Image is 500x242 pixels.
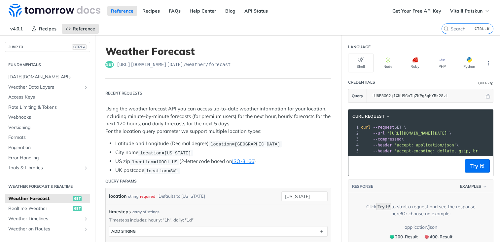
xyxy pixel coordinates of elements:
span: get [105,61,114,68]
span: --header [373,143,392,147]
span: 400 [425,235,429,239]
div: 1 [348,124,360,130]
button: Show subpages for Weather on Routes [83,226,89,232]
span: Examples [460,183,481,189]
span: --url [373,131,385,136]
div: Recent Requests [105,90,142,96]
a: Webhooks [5,112,90,122]
button: Shell [348,54,374,72]
span: --header [373,149,392,153]
button: ADD string [109,226,327,236]
button: Vitalii Patskun [446,6,493,16]
span: --compressed [373,137,402,141]
a: Tools & LibrariesShow subpages for Tools & Libraries [5,163,90,173]
a: ISO-3166 [232,158,254,164]
span: location=SW1 [146,168,178,173]
button: PHP [429,54,455,72]
span: Webhooks [8,114,89,121]
span: Weather Forecast [8,195,71,202]
a: Weather Forecastget [5,194,90,204]
a: Recipes [28,24,60,34]
a: Versioning [5,123,90,133]
div: Query Params [105,178,137,184]
a: Help Center [186,6,220,16]
p: Using the weather forecast API you can access up-to-date weather information for your location, i... [105,105,331,135]
span: Weather Data Layers [8,84,82,91]
button: Node [375,54,401,72]
button: JUMP TOCTRL-/ [5,42,90,52]
span: GET \ [361,125,406,130]
span: [DATE][DOMAIN_NAME] APIs [8,74,89,80]
li: US zip (2-letter code based on ) [115,158,331,165]
a: [DATE][DOMAIN_NAME] APIs [5,72,90,82]
div: string [128,191,138,201]
span: 200 - Result [395,234,418,239]
a: Get Your Free API Key [389,6,445,16]
span: cURL Request [352,113,384,119]
input: apikey [369,89,484,102]
span: Realtime Weather [8,205,71,212]
div: Click to start a request and see the response here! Or choose an example: [358,203,483,217]
a: FAQs [165,6,184,16]
span: Reference [73,26,95,32]
a: Weather on RoutesShow subpages for Weather on Routes [5,224,90,234]
a: Recipes [139,6,163,16]
button: Copy to clipboard [352,161,361,171]
span: location=10001 US [132,159,177,164]
div: 2 [348,130,360,136]
a: Reference [107,6,137,16]
span: Rate Limiting & Tokens [8,104,89,111]
button: Show subpages for Weather Data Layers [83,85,89,90]
span: Pagination [8,144,89,151]
span: \ [361,131,452,136]
span: 'accept: application/json' [394,143,456,147]
div: QueryInformation [478,81,493,86]
kbd: CTRL-K [473,25,491,32]
svg: More ellipsis [485,60,491,66]
img: Tomorrow.io Weather API Docs [9,4,100,17]
a: API Status [241,6,271,16]
button: Examples [458,183,490,190]
span: Error Handling [8,155,89,161]
svg: Search [444,26,449,31]
p: Timesteps includes: hourly: "1h", daily: "1d" [109,217,328,223]
h2: Fundamentals [5,62,90,68]
button: More Languages [483,58,493,68]
span: https://api.tomorrow.io/v4/weather/forecast [117,61,231,68]
a: Error Handling [5,153,90,163]
h1: Weather Forecast [105,45,331,57]
div: application/json [405,224,437,231]
a: Weather Data LayersShow subpages for Weather Data Layers [5,82,90,92]
i: Information [490,82,493,85]
span: Vitalii Patskun [450,8,482,14]
span: Weather Timelines [8,216,82,222]
span: Formats [8,134,89,141]
button: Show subpages for Tools & Libraries [83,165,89,171]
span: get [73,206,82,211]
span: location=[GEOGRAPHIC_DATA] [210,141,280,146]
div: array of strings [132,209,160,215]
button: Show subpages for Weather Timelines [83,216,89,222]
button: RESPONSE [352,183,374,190]
span: \ [361,137,404,141]
button: Try It! [465,159,490,173]
div: ADD string [111,229,136,234]
li: UK postcode [115,167,331,174]
a: Pagination [5,143,90,153]
div: Defaults to [US_STATE] [159,191,205,201]
span: Query [352,93,363,99]
span: curl [361,125,371,130]
a: Weather TimelinesShow subpages for Weather Timelines [5,214,90,224]
button: Hide [484,93,491,99]
code: Try It! [376,203,391,210]
div: required [140,191,155,201]
span: location=[US_STATE] [140,150,191,155]
span: '[URL][DOMAIN_NAME][DATE]' [387,131,449,136]
span: 200 [390,235,394,239]
span: Weather on Routes [8,226,82,232]
div: Query [478,81,489,86]
h2: Weather Forecast & realtime [5,183,90,189]
button: 200200-Result [387,232,420,241]
span: get [73,196,82,201]
label: location [109,191,126,201]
